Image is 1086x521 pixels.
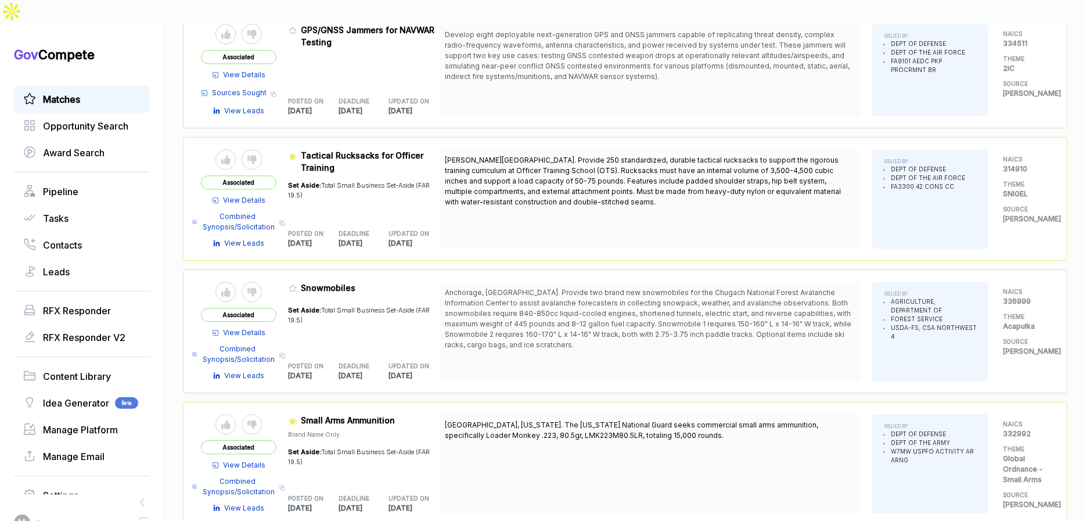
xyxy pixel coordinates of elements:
[23,396,141,410] a: Idea GeneratorBeta
[23,369,141,383] a: Content Library
[289,362,321,371] h5: POSTED ON
[14,47,38,62] span: Gov
[23,92,141,106] a: Matches
[224,460,266,470] span: View Details
[389,97,421,106] h5: UPDATED ON
[339,494,371,503] h5: DEADLINE
[289,97,321,106] h5: POSTED ON
[289,181,430,199] span: Total Small Business Set-Aside (FAR 19.5)
[289,181,322,189] span: Set Aside:
[339,503,389,513] p: [DATE]
[43,238,82,252] span: Contacts
[1003,321,1049,332] p: Acapulka
[23,450,141,463] a: Manage Email
[43,488,78,502] span: Settings
[1003,189,1049,199] p: SNIGEL
[891,315,977,324] li: FOREST SERVICE
[445,421,818,440] span: [GEOGRAPHIC_DATA], [US_STATE]. The [US_STATE] National Guard seeks commercial small arms ammuniti...
[339,229,371,238] h5: DEADLINE
[201,88,267,98] a: Sources Sought
[884,158,965,165] h5: ISSUED BY
[891,174,965,182] li: DEPT OF THE AIR FORCE
[289,371,339,381] p: [DATE]
[23,265,141,279] a: Leads
[1003,30,1049,38] h5: NAICS
[1003,164,1049,174] p: 314910
[43,369,111,383] span: Content Library
[445,30,850,81] span: Develop eight deployable next-generation GPS and GNSS jammers capable of replicating threat densi...
[43,265,70,279] span: Leads
[891,297,977,315] li: AGRICULTURE, DEPARTMENT OF
[301,283,356,293] span: Snowmobiles
[301,415,395,425] span: Small Arms Ammunition
[301,150,424,173] span: Tactical Rucksacks for Officer Training
[389,238,440,249] p: [DATE]
[289,448,322,456] span: Set Aside:
[23,185,141,199] a: Pipeline
[1003,337,1049,346] h5: SOURCE
[213,88,267,98] span: Sources Sought
[1003,155,1049,164] h5: NAICS
[43,304,111,318] span: RFX Responder
[225,238,265,249] span: View Leads
[891,439,977,447] li: DEPT OF THE ARMY
[891,39,977,48] li: DEPT OF DEFENSE
[1003,38,1049,49] p: 334511
[1003,429,1049,439] p: 332992
[289,229,321,238] h5: POSTED ON
[192,344,276,365] a: Combined Synopsis/Solicitation
[289,494,321,503] h5: POSTED ON
[115,397,138,409] span: Beta
[43,396,109,410] span: Idea Generator
[891,430,977,439] li: DEPT OF DEFENSE
[1003,445,1049,454] h5: THEME
[389,362,421,371] h5: UPDATED ON
[445,156,841,206] span: [PERSON_NAME][GEOGRAPHIC_DATA]. Provide 250 standardized, durable tactical rucksacks to support t...
[192,476,276,497] a: Combined Synopsis/Solicitation
[1003,180,1049,189] h5: THEME
[884,290,977,297] h5: ISSUED BY
[1003,312,1049,321] h5: THEME
[225,106,265,116] span: View Leads
[201,440,276,454] span: Associated
[289,106,339,116] p: [DATE]
[43,423,118,437] span: Manage Platform
[43,211,69,225] span: Tasks
[1003,500,1049,510] p: [PERSON_NAME]
[891,447,977,465] li: W7MW USPFO ACTIVITY AR ARNG
[1003,288,1049,296] h5: NAICS
[339,371,389,381] p: [DATE]
[301,25,435,47] span: GPS/GNSS Jammers for NAVWAR Testing
[1003,63,1049,74] p: 2iC
[43,185,78,199] span: Pipeline
[43,92,80,106] span: Matches
[43,450,105,463] span: Manage Email
[1003,55,1049,63] h5: THEME
[884,423,977,430] h5: ISSUED BY
[389,503,440,513] p: [DATE]
[884,33,977,39] h5: ISSUED BY
[201,308,276,322] span: Associated
[891,182,965,191] li: FA3300 42 CONS CC
[23,423,141,437] a: Manage Platform
[1003,80,1049,88] h5: SOURCE
[1003,88,1049,99] p: [PERSON_NAME]
[23,488,141,502] a: Settings
[225,503,265,513] span: View Leads
[339,362,371,371] h5: DEADLINE
[289,448,430,466] span: Total Small Business Set-Aside (FAR 19.5)
[289,503,339,513] p: [DATE]
[43,119,128,133] span: Opportunity Search
[1003,296,1049,307] p: 336999
[43,330,125,344] span: RFX Responder V2
[1003,420,1049,429] h5: NAICS
[339,106,389,116] p: [DATE]
[1003,454,1049,485] p: Global Ordnance - Small Arms
[389,106,440,116] p: [DATE]
[192,211,276,232] a: Combined Synopsis/Solicitation
[225,371,265,381] span: View Leads
[23,330,141,344] a: RFX Responder V2
[891,324,977,341] li: USDA-FS, CSA NORTHWEST 4
[14,46,150,63] h1: Compete
[445,288,851,349] span: Anchorage, [GEOGRAPHIC_DATA]. Provide two brand new snowmobiles for the Chugach National Forest A...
